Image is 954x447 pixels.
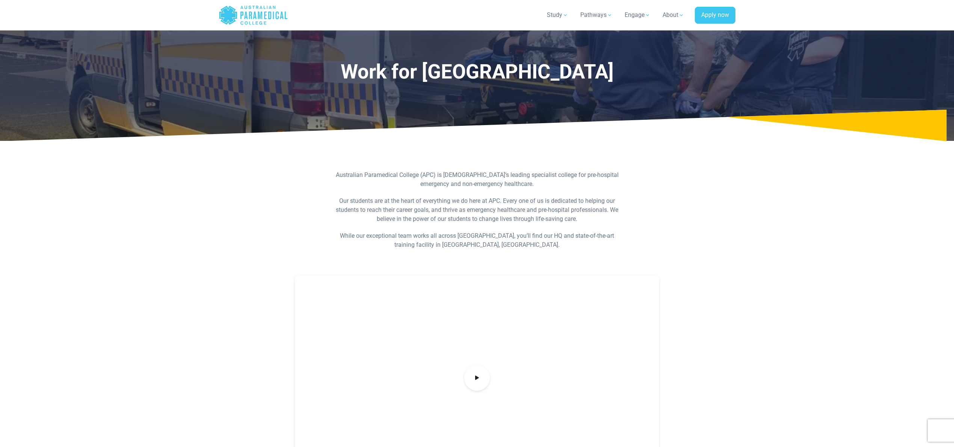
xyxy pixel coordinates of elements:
[219,3,288,27] a: Australian Paramedical College
[658,5,689,26] a: About
[695,7,735,24] a: Apply now
[332,231,622,249] p: While our exceptional team works all across [GEOGRAPHIC_DATA], you’ll find our HQ and state-of-th...
[576,5,617,26] a: Pathways
[257,60,697,84] h1: Work for [GEOGRAPHIC_DATA]
[542,5,573,26] a: Study
[332,196,622,223] p: Our students are at the heart of everything we do here at APC. Every one of us is dedicated to he...
[620,5,655,26] a: Engage
[332,171,622,189] p: Australian Paramedical College (APC) is [DEMOGRAPHIC_DATA]’s leading specialist college for pre-h...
